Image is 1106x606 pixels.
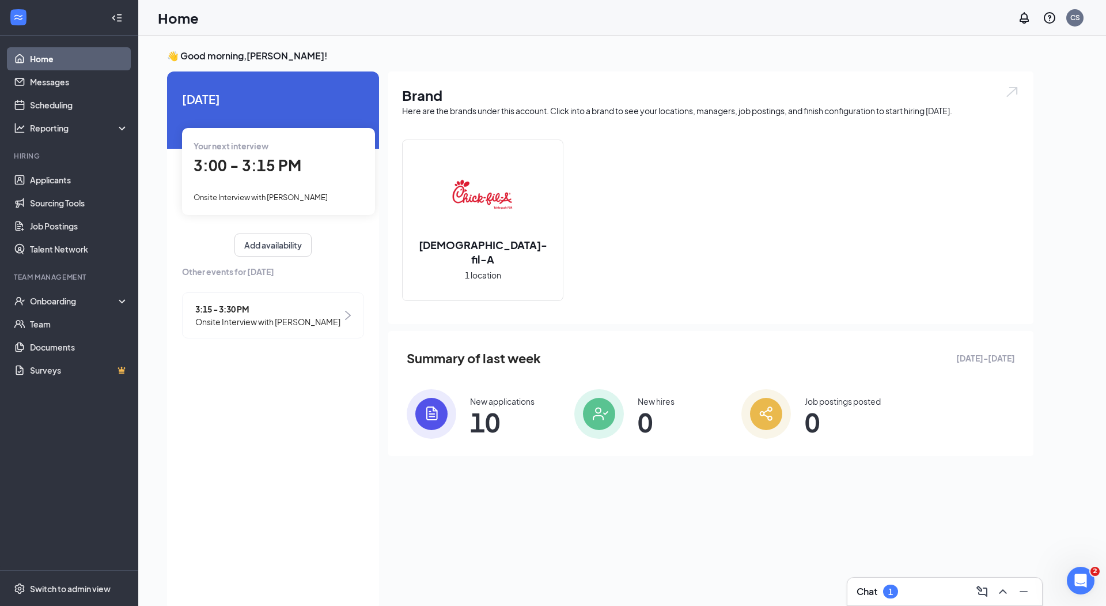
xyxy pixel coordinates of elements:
[574,389,624,439] img: icon
[14,151,126,161] div: Hiring
[13,12,24,23] svg: WorkstreamLogo
[402,85,1020,105] h1: Brand
[14,583,25,594] svg: Settings
[805,396,881,407] div: Job postings posted
[14,272,126,282] div: Team Management
[638,412,675,432] span: 0
[30,191,128,214] a: Sourcing Tools
[182,90,364,108] span: [DATE]
[30,359,128,382] a: SurveysCrown
[407,389,456,439] img: icon
[465,269,501,281] span: 1 location
[1067,567,1094,594] iframe: Intercom live chat
[158,8,199,28] h1: Home
[194,193,328,202] span: Onsite Interview with [PERSON_NAME]
[973,582,991,601] button: ComposeMessage
[1017,11,1031,25] svg: Notifications
[1043,11,1056,25] svg: QuestionInfo
[30,70,128,93] a: Messages
[975,585,989,599] svg: ComposeMessage
[30,168,128,191] a: Applicants
[805,412,881,432] span: 0
[446,159,520,233] img: Chick-fil-A
[14,122,25,134] svg: Analysis
[30,47,128,70] a: Home
[195,303,340,315] span: 3:15 - 3:30 PM
[182,265,364,278] span: Other events for [DATE]
[1017,585,1031,599] svg: Minimize
[14,295,25,307] svg: UserCheck
[194,141,268,151] span: Your next interview
[30,238,128,261] a: Talent Network
[470,396,535,407] div: New applications
[30,336,128,359] a: Documents
[30,583,111,594] div: Switch to admin view
[195,315,340,328] span: Onsite Interview with [PERSON_NAME]
[407,348,541,368] span: Summary of last week
[194,156,301,175] span: 3:00 - 3:15 PM
[30,295,119,307] div: Onboarding
[111,12,123,24] svg: Collapse
[638,396,675,407] div: New hires
[470,412,535,432] span: 10
[857,585,877,598] h3: Chat
[956,352,1015,364] span: [DATE] - [DATE]
[30,93,128,116] a: Scheduling
[996,585,1010,599] svg: ChevronUp
[1090,567,1100,576] span: 2
[234,234,312,257] button: Add availability
[167,50,1033,62] h3: 👋 Good morning, [PERSON_NAME] !
[30,214,128,238] a: Job Postings
[1014,582,1033,601] button: Minimize
[741,389,791,439] img: icon
[1070,13,1080,22] div: CS
[403,238,563,266] h2: [DEMOGRAPHIC_DATA]-fil-A
[402,105,1020,116] div: Here are the brands under this account. Click into a brand to see your locations, managers, job p...
[30,313,128,336] a: Team
[1005,85,1020,99] img: open.6027fd2a22e1237b5b06.svg
[888,587,893,597] div: 1
[994,582,1012,601] button: ChevronUp
[30,122,129,134] div: Reporting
